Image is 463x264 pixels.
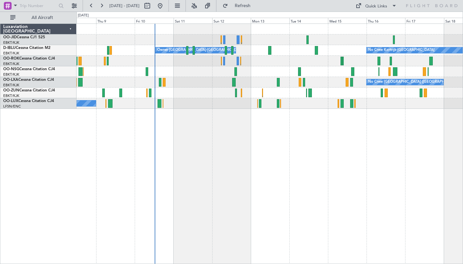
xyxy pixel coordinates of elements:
[3,51,19,56] a: EBKT/KJK
[220,1,258,11] button: Refresh
[96,18,135,24] div: Thu 9
[174,18,212,24] div: Sat 11
[20,1,57,11] input: Trip Number
[17,15,68,20] span: All Aircraft
[135,18,173,24] div: Fri 10
[368,45,434,55] div: No Crew Kortrijk-[GEOGRAPHIC_DATA]
[212,18,251,24] div: Sun 12
[157,45,244,55] div: Owner [GEOGRAPHIC_DATA]-[GEOGRAPHIC_DATA]
[328,18,367,24] div: Wed 15
[3,89,19,92] span: OO-ZUN
[352,1,400,11] button: Quick Links
[3,99,54,103] a: OO-LUXCessna Citation CJ4
[3,104,21,109] a: LFSN/ENC
[109,3,140,9] span: [DATE] - [DATE]
[229,4,256,8] span: Refresh
[3,67,19,71] span: OO-NSG
[78,13,89,18] div: [DATE]
[3,40,19,45] a: EBKT/KJK
[3,61,19,66] a: EBKT/KJK
[3,78,54,82] a: OO-LXACessna Citation CJ4
[405,18,444,24] div: Fri 17
[3,72,19,77] a: EBKT/KJK
[3,93,19,98] a: EBKT/KJK
[251,18,289,24] div: Mon 13
[58,18,96,24] div: Wed 8
[3,99,18,103] span: OO-LUX
[3,78,18,82] span: OO-LXA
[289,18,328,24] div: Tue 14
[3,35,45,39] a: OO-JIDCessna CJ1 525
[3,57,19,61] span: OO-ROK
[3,46,16,50] span: D-IBLU
[7,13,70,23] button: All Aircraft
[3,89,55,92] a: OO-ZUNCessna Citation CJ4
[3,67,55,71] a: OO-NSGCessna Citation CJ4
[3,57,55,61] a: OO-ROKCessna Citation CJ4
[3,83,19,88] a: EBKT/KJK
[365,3,387,10] div: Quick Links
[367,18,405,24] div: Thu 16
[3,35,17,39] span: OO-JID
[3,46,50,50] a: D-IBLUCessna Citation M2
